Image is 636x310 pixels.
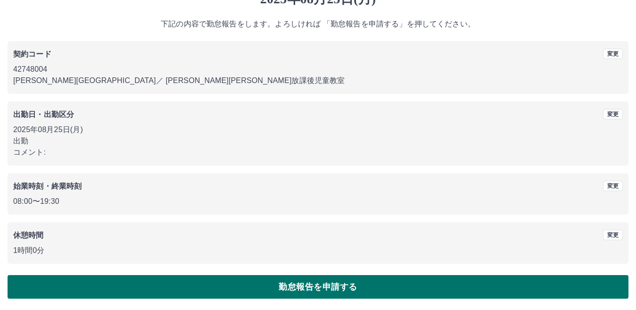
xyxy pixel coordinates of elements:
[603,109,623,119] button: 変更
[13,124,623,135] p: 2025年08月25日(月)
[13,182,82,190] b: 始業時刻・終業時刻
[603,181,623,191] button: 変更
[13,147,623,158] p: コメント:
[603,49,623,59] button: 変更
[13,75,623,86] p: [PERSON_NAME][GEOGRAPHIC_DATA] ／ [PERSON_NAME][PERSON_NAME]放課後児童教室
[13,64,623,75] p: 42748004
[13,135,623,147] p: 出勤
[603,230,623,240] button: 変更
[8,275,628,299] button: 勤怠報告を申請する
[8,18,628,30] p: 下記の内容で勤怠報告をします。よろしければ 「勤怠報告を申請する」を押してください。
[13,196,623,207] p: 08:00 〜 19:30
[13,245,623,256] p: 1時間0分
[13,110,74,118] b: 出勤日・出勤区分
[13,231,44,239] b: 休憩時間
[13,50,51,58] b: 契約コード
